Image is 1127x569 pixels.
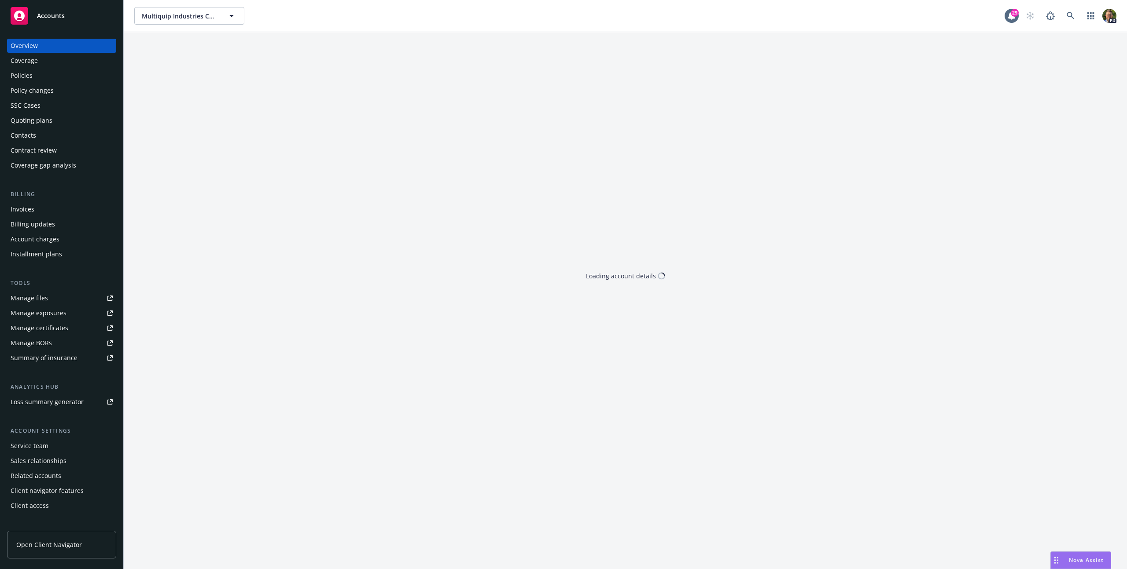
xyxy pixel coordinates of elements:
div: Coverage gap analysis [11,158,76,172]
div: SSC Cases [11,98,41,113]
button: Nova Assist [1050,551,1111,569]
div: Summary of insurance [11,351,77,365]
img: photo [1102,9,1116,23]
div: Manage exposures [11,306,66,320]
div: Contract review [11,143,57,157]
a: Overview [7,39,116,53]
a: Loss summary generator [7,395,116,409]
a: Account charges [7,232,116,246]
div: Account settings [7,427,116,435]
div: Manage files [11,291,48,305]
a: Quoting plans [7,113,116,128]
a: Coverage [7,54,116,68]
div: Policy changes [11,84,54,98]
a: Report a Bug [1042,7,1059,25]
a: Start snowing [1021,7,1039,25]
a: Sales relationships [7,454,116,468]
div: Service team [11,439,48,453]
div: Loading account details [586,271,656,281]
div: Related accounts [11,469,61,483]
button: Multiquip Industries Corp [134,7,244,25]
span: Multiquip Industries Corp [142,11,218,21]
div: Invoices [11,202,34,216]
a: Manage files [7,291,116,305]
div: Coverage [11,54,38,68]
a: Manage BORs [7,336,116,350]
a: Client access [7,499,116,513]
a: Billing updates [7,217,116,231]
a: Manage certificates [7,321,116,335]
a: Contract review [7,143,116,157]
div: Contacts [11,128,36,142]
a: Manage exposures [7,306,116,320]
a: Search [1062,7,1079,25]
div: Account charges [11,232,59,246]
a: Switch app [1082,7,1100,25]
div: Drag to move [1051,552,1062,569]
a: SSC Cases [7,98,116,113]
a: Summary of insurance [7,351,116,365]
div: Manage certificates [11,321,68,335]
a: Contacts [7,128,116,142]
a: Coverage gap analysis [7,158,116,172]
span: Accounts [37,12,65,19]
a: Installment plans [7,247,116,261]
div: Client access [11,499,49,513]
a: Service team [7,439,116,453]
a: Client navigator features [7,484,116,498]
div: Quoting plans [11,113,52,128]
span: Nova Assist [1069,556,1104,564]
div: Loss summary generator [11,395,84,409]
div: Sales relationships [11,454,66,468]
div: Overview [11,39,38,53]
div: Installment plans [11,247,62,261]
span: Open Client Navigator [16,540,82,549]
div: Client navigator features [11,484,84,498]
div: Manage BORs [11,336,52,350]
a: Invoices [7,202,116,216]
div: 29 [1011,9,1019,17]
div: Policies [11,69,33,83]
div: Tools [7,279,116,288]
div: Analytics hub [7,383,116,391]
a: Policy changes [7,84,116,98]
div: Billing [7,190,116,199]
div: Billing updates [11,217,55,231]
a: Related accounts [7,469,116,483]
a: Policies [7,69,116,83]
a: Accounts [7,4,116,28]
